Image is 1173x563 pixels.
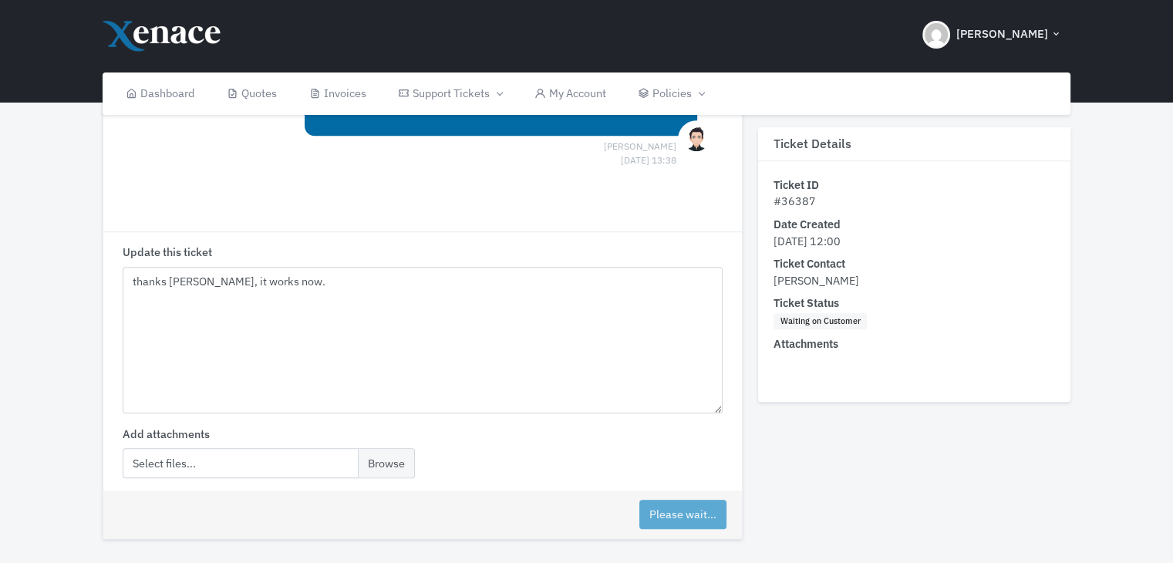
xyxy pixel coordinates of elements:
[774,256,1055,273] dt: Ticket Contact
[123,244,212,261] label: Update this ticket
[922,21,950,49] img: Header Avatar
[774,177,1055,194] dt: Ticket ID
[956,25,1047,43] span: [PERSON_NAME]
[382,72,517,115] a: Support Tickets
[774,313,867,330] span: Waiting on Customer
[774,234,841,248] span: [DATE] 12:00
[774,194,816,209] span: #36387
[639,500,726,530] button: Please wait...
[604,140,676,153] span: [PERSON_NAME] [DATE] 13:38
[774,273,859,288] span: [PERSON_NAME]
[293,72,383,115] a: Invoices
[913,8,1070,62] button: [PERSON_NAME]
[211,72,293,115] a: Quotes
[518,72,622,115] a: My Account
[774,295,1055,312] dt: Ticket Status
[123,426,210,443] label: Add attachments
[774,336,1055,353] dt: Attachments
[774,216,1055,233] dt: Date Created
[758,127,1070,161] h3: Ticket Details
[622,72,720,115] a: Policies
[110,72,211,115] a: Dashboard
